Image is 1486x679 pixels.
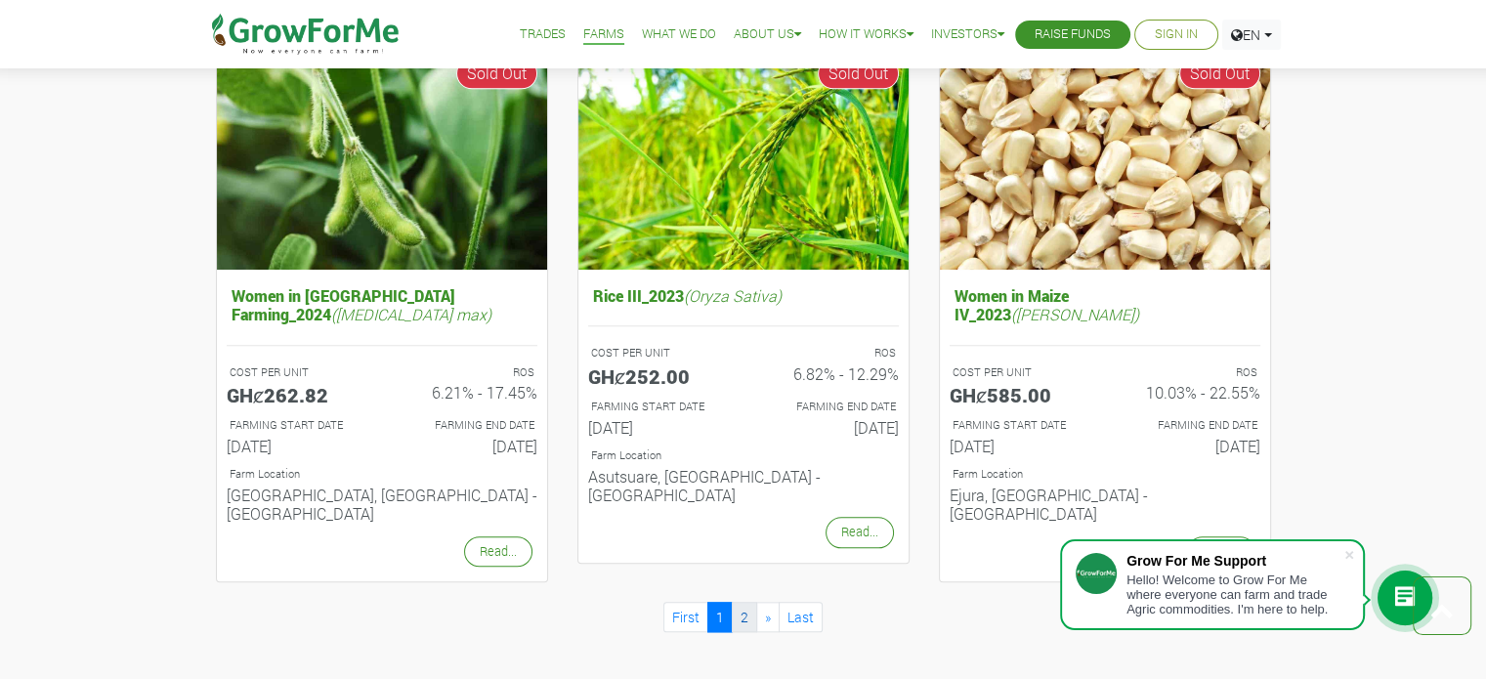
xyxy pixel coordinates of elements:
i: (Oryza Sativa) [684,285,782,306]
h6: [DATE] [758,418,899,437]
a: About Us [734,24,801,45]
h6: Ejura, [GEOGRAPHIC_DATA] - [GEOGRAPHIC_DATA] [950,486,1260,523]
h5: Rice III_2023 [588,281,899,310]
h6: [DATE] [227,437,367,455]
a: First [663,602,708,632]
h6: [DATE] [1120,437,1260,455]
p: FARMING START DATE [230,417,364,434]
span: Sold Out [456,58,537,89]
h6: [DATE] [588,418,729,437]
h6: 6.82% - 12.29% [758,364,899,383]
h5: GHȼ585.00 [950,383,1090,406]
i: ([PERSON_NAME]) [1011,304,1139,324]
p: ROS [400,364,534,381]
span: » [765,608,771,626]
p: Location of Farm [591,447,896,464]
a: Raise Funds [1035,24,1111,45]
a: Read... [1187,536,1255,567]
a: Investors [931,24,1004,45]
h5: GHȼ252.00 [588,364,729,388]
p: COST PER UNIT [953,364,1087,381]
a: EN [1222,20,1281,50]
a: Last [779,602,823,632]
p: ROS [761,345,896,361]
p: FARMING START DATE [953,417,1087,434]
a: Trades [520,24,566,45]
a: 1 [707,602,733,632]
img: growforme image [578,48,909,270]
img: growforme image [940,48,1270,270]
p: FARMING END DATE [1123,417,1257,434]
p: FARMING END DATE [761,399,896,415]
p: Location of Farm [953,466,1257,483]
div: Hello! Welcome to Grow For Me where everyone can farm and trade Agric commodities. I'm here to help. [1126,573,1343,616]
h5: Women in [GEOGRAPHIC_DATA] Farming_2024 [227,281,537,328]
nav: Page Navigation [216,602,1271,632]
h6: 10.03% - 22.55% [1120,383,1260,402]
a: What We Do [642,24,716,45]
i: ([MEDICAL_DATA] max) [331,304,491,324]
p: FARMING END DATE [400,417,534,434]
p: FARMING START DATE [591,399,726,415]
a: Read... [464,536,532,567]
h5: Women in Maize IV_2023 [950,281,1260,328]
h6: [DATE] [397,437,537,455]
h6: 6.21% - 17.45% [397,383,537,402]
span: Sold Out [1179,58,1260,89]
a: Sign In [1155,24,1198,45]
h5: GHȼ262.82 [227,383,367,406]
img: growforme image [217,48,547,270]
a: 2 [732,602,757,632]
a: Read... [826,517,894,547]
div: Grow For Me Support [1126,553,1343,569]
h6: [GEOGRAPHIC_DATA], [GEOGRAPHIC_DATA] - [GEOGRAPHIC_DATA] [227,486,537,523]
span: Sold Out [818,58,899,89]
a: Farms [583,24,624,45]
a: How it Works [819,24,913,45]
p: COST PER UNIT [591,345,726,361]
p: ROS [1123,364,1257,381]
p: Location of Farm [230,466,534,483]
h6: [DATE] [950,437,1090,455]
p: COST PER UNIT [230,364,364,381]
h6: Asutsuare, [GEOGRAPHIC_DATA] - [GEOGRAPHIC_DATA] [588,467,899,504]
